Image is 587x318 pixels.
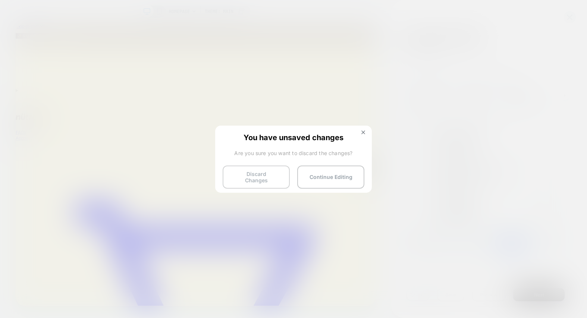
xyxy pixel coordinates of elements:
[223,150,364,156] span: Are you sure you want to discard the changes?
[297,166,364,189] button: Continue Editing
[223,133,364,141] span: You have unsaved changes
[2,12,81,18] span: ✨ Sign up and save up to 52% ✨
[361,130,365,134] img: close
[223,166,290,189] button: Discard Changes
